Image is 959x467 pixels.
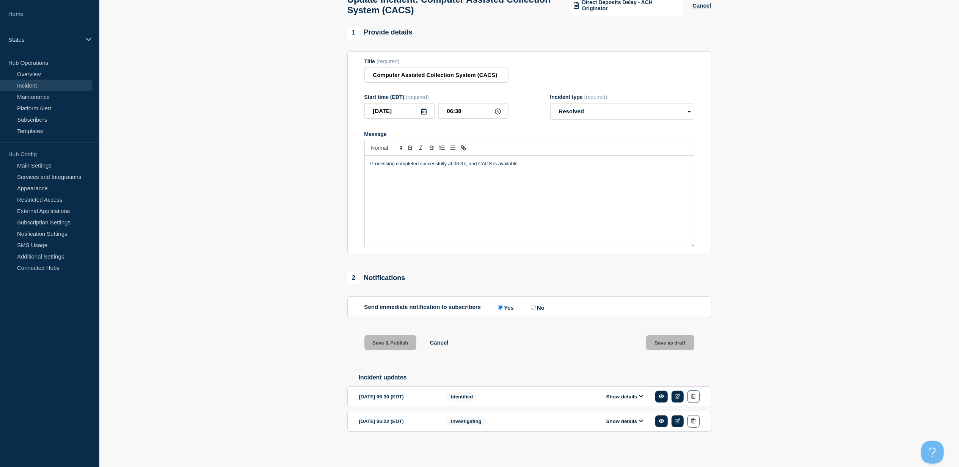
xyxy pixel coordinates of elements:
div: Provide details [347,26,413,39]
span: Font size [368,143,405,152]
button: Cancel [692,2,711,9]
input: Yes [498,305,503,310]
span: (required) [584,94,607,100]
select: Incident type [550,103,694,120]
div: [DATE] 06:30 (EDT) [359,390,435,403]
span: Identified [446,392,478,401]
div: Message [364,131,694,137]
div: Notifications [347,271,405,284]
p: Processing completed successfully at 06:37, and CACS is available. [370,160,688,167]
img: template icon [574,2,579,9]
div: Title [364,58,509,64]
span: 2 [347,271,360,284]
button: Toggle link [458,143,469,152]
div: [DATE] 06:22 (EDT) [359,415,435,428]
button: Toggle strikethrough text [426,143,437,152]
button: Save as draft [646,335,694,350]
button: Toggle bulleted list [447,143,458,152]
h2: Incident updates [359,374,711,381]
button: Show details [604,418,646,425]
span: Investigating [446,417,487,426]
span: (required) [377,58,400,64]
div: Send immediate notification to subscribers [364,304,694,311]
div: Incident type [550,94,694,100]
span: (required) [406,94,429,100]
button: Save & Publish [364,335,417,350]
input: YYYY-MM-DD [364,103,435,119]
span: 1 [347,26,360,39]
p: Send immediate notification to subscribers [364,304,481,311]
button: Cancel [430,339,448,346]
button: Show details [604,393,646,400]
button: Toggle ordered list [437,143,447,152]
p: Status [8,36,81,43]
input: No [531,305,536,310]
button: Toggle italic text [416,143,426,152]
label: Yes [496,304,514,311]
input: HH:MM [438,103,509,119]
label: No [529,304,545,311]
iframe: Help Scout Beacon - Open [921,441,944,464]
div: Start time (EDT) [364,94,509,100]
button: Toggle bold text [405,143,416,152]
input: Title [364,67,509,83]
div: Message [365,156,694,247]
